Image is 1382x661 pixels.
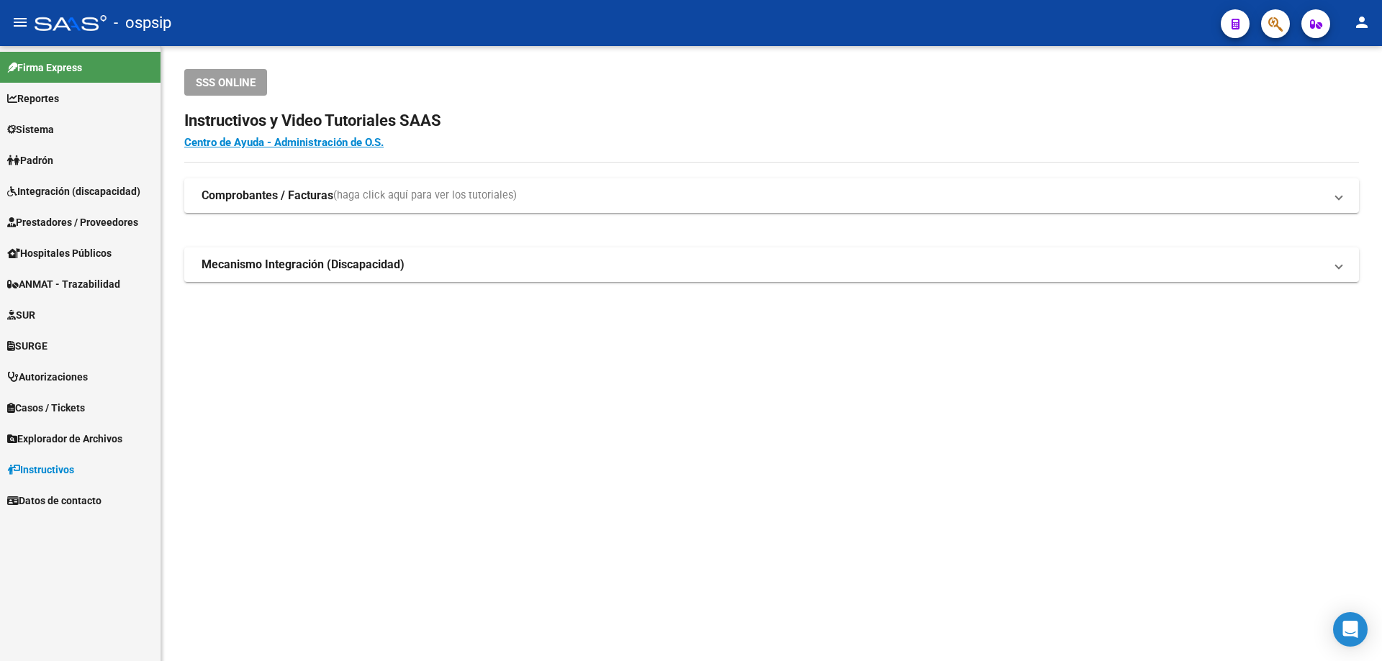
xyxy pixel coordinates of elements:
[184,247,1359,282] mat-expansion-panel-header: Mecanismo Integración (Discapacidad)
[7,400,85,416] span: Casos / Tickets
[7,493,101,509] span: Datos de contacto
[1333,612,1368,647] div: Open Intercom Messenger
[7,214,138,230] span: Prestadores / Proveedores
[184,107,1359,135] h2: Instructivos y Video Tutoriales SAAS
[7,369,88,385] span: Autorizaciones
[7,307,35,323] span: SUR
[202,188,333,204] strong: Comprobantes / Facturas
[7,245,112,261] span: Hospitales Públicos
[7,431,122,447] span: Explorador de Archivos
[7,122,54,137] span: Sistema
[333,188,517,204] span: (haga click aquí para ver los tutoriales)
[12,14,29,31] mat-icon: menu
[184,136,384,149] a: Centro de Ayuda - Administración de O.S.
[1353,14,1370,31] mat-icon: person
[7,183,140,199] span: Integración (discapacidad)
[7,152,53,168] span: Padrón
[7,91,59,106] span: Reportes
[7,60,82,76] span: Firma Express
[202,257,405,273] strong: Mecanismo Integración (Discapacidad)
[7,276,120,292] span: ANMAT - Trazabilidad
[114,7,171,39] span: - ospsip
[7,338,48,354] span: SURGE
[184,69,267,96] button: SSS ONLINE
[7,462,74,478] span: Instructivos
[184,178,1359,213] mat-expansion-panel-header: Comprobantes / Facturas(haga click aquí para ver los tutoriales)
[196,76,256,89] span: SSS ONLINE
